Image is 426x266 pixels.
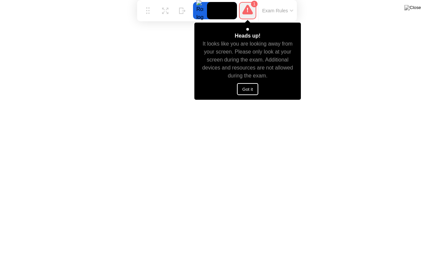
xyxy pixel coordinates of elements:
[237,83,258,95] button: Got it
[404,5,421,10] img: Close
[251,1,258,7] div: 1
[200,40,295,80] div: It looks like you are looking away from your screen. Please only look at your screen during the e...
[260,8,296,14] button: Exam Rules
[235,32,260,40] div: Heads up!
